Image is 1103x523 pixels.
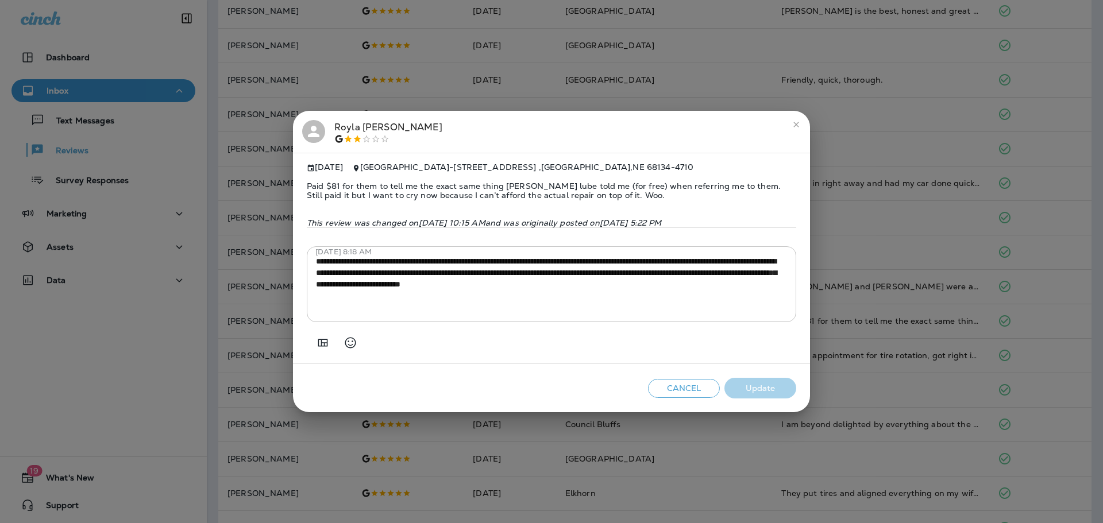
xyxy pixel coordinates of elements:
[485,218,662,228] span: and was originally posted on [DATE] 5:22 PM
[787,115,805,134] button: close
[307,162,343,172] span: [DATE]
[360,162,693,172] span: [GEOGRAPHIC_DATA] - [STREET_ADDRESS] , [GEOGRAPHIC_DATA] , NE 68134-4710
[307,172,796,209] span: Paid $81 for them to tell me the exact same thing [PERSON_NAME] lube told me (for free) when refe...
[311,331,334,354] button: Add in a premade template
[648,379,720,398] button: Cancel
[339,331,362,354] button: Select an emoji
[307,218,796,227] p: This review was changed on [DATE] 10:15 AM
[334,120,442,144] div: Royla [PERSON_NAME]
